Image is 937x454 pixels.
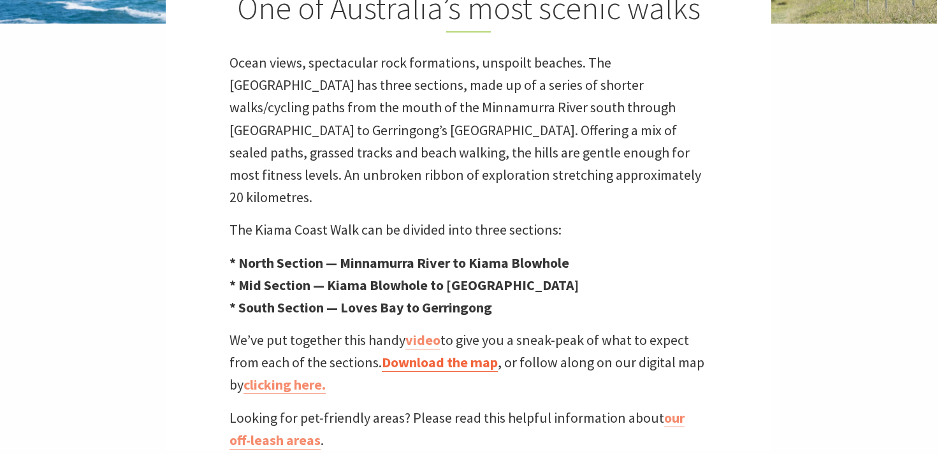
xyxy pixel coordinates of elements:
[229,219,708,241] p: The Kiama Coast Walk can be divided into three sections:
[229,276,579,294] strong: * Mid Section — Kiama Blowhole to [GEOGRAPHIC_DATA]
[229,407,708,451] p: Looking for pet-friendly areas? Please read this helpful information about .
[229,254,569,272] strong: * North Section — Minnamurra River to Kiama Blowhole
[229,329,708,397] p: We’ve put together this handy to give you a sneak-peak of what to expect from each of the section...
[405,331,440,349] a: video
[229,409,685,450] a: our off-leash areas
[382,353,498,372] a: Download the map
[243,376,326,394] a: clicking here.
[229,52,708,209] p: Ocean views, spectacular rock formations, unspoilt beaches. The [GEOGRAPHIC_DATA] has three secti...
[229,298,492,316] strong: * South Section — Loves Bay to Gerringong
